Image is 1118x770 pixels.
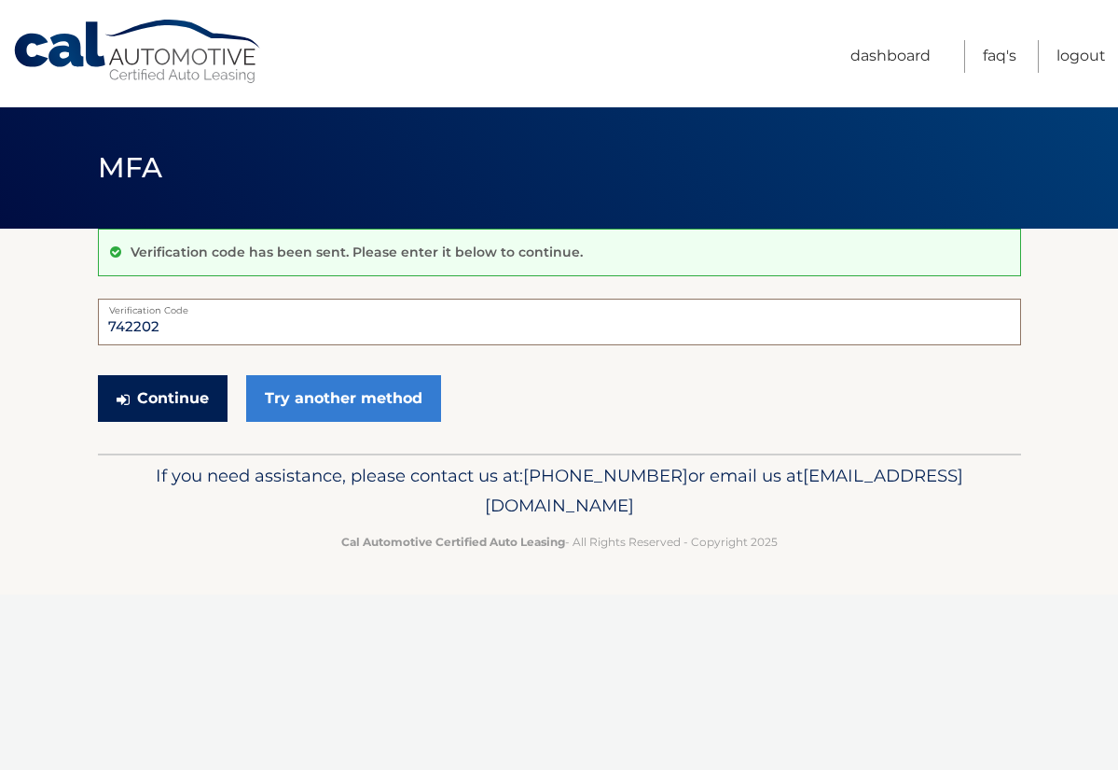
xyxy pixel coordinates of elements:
[1056,40,1106,73] a: Logout
[485,465,963,516] span: [EMAIL_ADDRESS][DOMAIN_NAME]
[98,150,163,185] span: MFA
[98,299,1021,345] input: Verification Code
[983,40,1016,73] a: FAQ's
[523,465,688,486] span: [PHONE_NUMBER]
[98,299,1021,314] label: Verification Code
[341,535,565,549] strong: Cal Automotive Certified Auto Leasing
[98,375,228,422] button: Continue
[12,19,264,85] a: Cal Automotive
[131,244,583,260] p: Verification code has been sent. Please enter it below to continue.
[110,461,1009,521] p: If you need assistance, please contact us at: or email us at
[246,375,441,422] a: Try another method
[110,532,1009,552] p: - All Rights Reserved - Copyright 2025
[850,40,931,73] a: Dashboard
